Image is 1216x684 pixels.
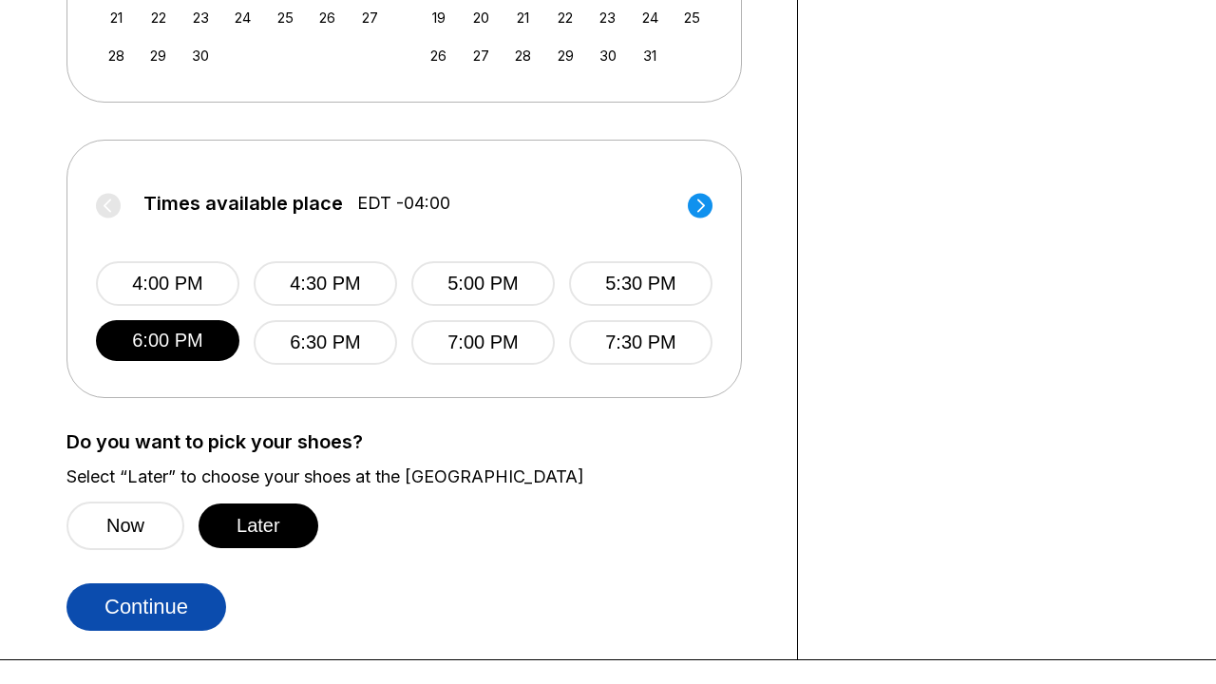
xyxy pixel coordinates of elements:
span: EDT -04:00 [357,193,450,214]
button: 4:30 PM [254,261,397,306]
label: Do you want to pick your shoes? [66,431,769,452]
button: 5:00 PM [411,261,555,306]
button: Continue [66,583,226,631]
button: Now [66,502,184,550]
div: Choose Thursday, September 25th, 2025 [273,5,298,30]
button: 6:00 PM [96,320,239,361]
div: Choose Sunday, October 19th, 2025 [426,5,451,30]
div: Choose Tuesday, September 30th, 2025 [188,43,214,68]
div: Choose Monday, September 22nd, 2025 [145,5,171,30]
div: Choose Saturday, October 25th, 2025 [679,5,705,30]
div: Choose Thursday, October 23rd, 2025 [595,5,620,30]
button: 7:00 PM [411,320,555,365]
div: Choose Wednesday, October 29th, 2025 [553,43,579,68]
div: Choose Tuesday, October 28th, 2025 [510,43,536,68]
button: 7:30 PM [569,320,712,365]
div: Choose Friday, September 26th, 2025 [314,5,340,30]
div: Choose Sunday, September 28th, 2025 [104,43,129,68]
button: 4:00 PM [96,261,239,306]
label: Select “Later” to choose your shoes at the [GEOGRAPHIC_DATA] [66,466,769,487]
div: Choose Tuesday, October 21st, 2025 [510,5,536,30]
button: 5:30 PM [569,261,712,306]
button: Later [199,503,318,548]
div: Choose Tuesday, September 23rd, 2025 [188,5,214,30]
div: Choose Saturday, September 27th, 2025 [357,5,383,30]
button: 6:30 PM [254,320,397,365]
span: Times available place [143,193,343,214]
div: Choose Sunday, September 21st, 2025 [104,5,129,30]
div: Choose Monday, September 29th, 2025 [145,43,171,68]
div: Choose Sunday, October 26th, 2025 [426,43,451,68]
div: Choose Monday, October 20th, 2025 [468,5,494,30]
div: Choose Monday, October 27th, 2025 [468,43,494,68]
div: Choose Wednesday, October 22nd, 2025 [553,5,579,30]
div: Choose Friday, October 31st, 2025 [637,43,663,68]
div: Choose Wednesday, September 24th, 2025 [230,5,256,30]
div: Choose Thursday, October 30th, 2025 [595,43,620,68]
div: Choose Friday, October 24th, 2025 [637,5,663,30]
